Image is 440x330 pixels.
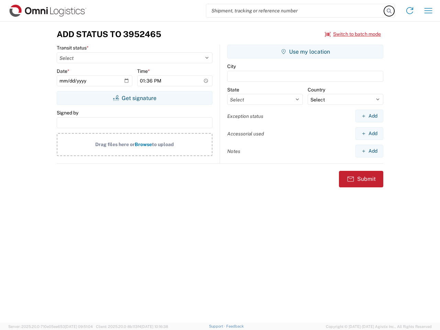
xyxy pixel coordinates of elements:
[206,4,384,17] input: Shipment, tracking or reference number
[355,145,383,157] button: Add
[355,110,383,122] button: Add
[209,324,226,328] a: Support
[96,324,168,329] span: Client: 2025.20.0-8b113f4
[65,324,93,329] span: [DATE] 09:51:04
[57,68,69,74] label: Date
[308,87,325,93] label: Country
[8,324,93,329] span: Server: 2025.20.0-710e05ee653
[137,68,150,74] label: Time
[57,91,212,105] button: Get signature
[141,324,168,329] span: [DATE] 10:16:38
[355,127,383,140] button: Add
[227,87,239,93] label: State
[95,142,135,147] span: Drag files here or
[227,148,240,154] label: Notes
[227,45,383,58] button: Use my location
[227,131,264,137] label: Accessorial used
[226,324,244,328] a: Feedback
[325,29,381,40] button: Switch to batch mode
[339,171,383,187] button: Submit
[57,45,89,51] label: Transit status
[227,113,263,119] label: Exception status
[326,323,432,330] span: Copyright © [DATE]-[DATE] Agistix Inc., All Rights Reserved
[57,110,78,116] label: Signed by
[135,142,152,147] span: Browse
[57,29,161,39] h3: Add Status to 3952465
[227,63,236,69] label: City
[152,142,174,147] span: to upload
